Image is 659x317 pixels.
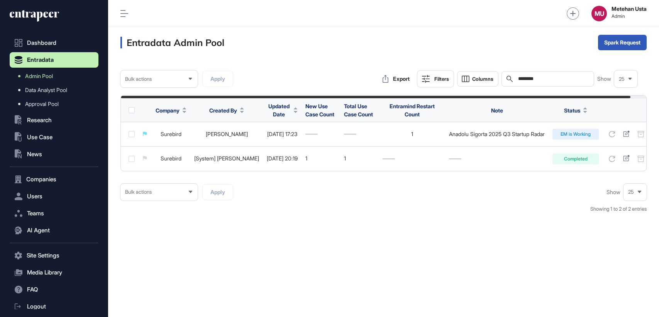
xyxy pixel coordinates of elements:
[25,73,53,79] span: Admin Pool
[27,117,52,123] span: Research
[628,189,634,195] span: 25
[564,106,587,114] button: Status
[125,76,152,82] span: Bulk actions
[305,103,334,118] span: New Use Case Count
[457,71,498,87] button: Columns
[267,102,298,118] button: Updated Date
[10,299,98,314] a: Logout
[10,282,98,297] button: FAQ
[449,131,545,137] div: Anadolu Sigorta 2025 Q3 Startup Radar
[209,106,237,114] span: Created By
[417,70,454,87] button: Filters
[10,223,98,238] button: AI Agent
[10,147,98,162] button: News
[206,131,248,137] a: [PERSON_NAME]
[27,151,42,157] span: News
[26,176,56,182] span: Companies
[120,37,224,48] h3: Entradata Admin Pool
[156,106,186,114] button: Company
[27,269,62,276] span: Media Library
[597,76,611,82] span: Show
[156,106,180,114] span: Company
[612,14,647,19] span: Admin
[378,71,414,87] button: Export
[10,265,98,280] button: Media Library
[27,57,54,63] span: Entradata
[194,155,259,162] a: [System] [PERSON_NAME]
[612,6,647,12] strong: Metehan Usta
[267,102,291,118] span: Updated Date
[25,101,59,107] span: Approval Pool
[10,172,98,187] button: Companies
[590,205,647,213] div: Showing 1 to 2 of 2 entries
[390,103,435,118] span: Entramind Restart Count
[27,210,44,216] span: Teams
[27,193,42,199] span: Users
[491,107,503,114] span: Note
[14,69,98,83] a: Admin Pool
[161,155,181,162] span: Surebird
[10,248,98,263] button: Site Settings
[564,106,580,114] span: Status
[552,129,599,140] div: EM is Working
[598,35,647,50] button: Spark Request
[27,286,38,293] span: FAQ
[383,131,441,137] div: 1
[125,189,152,195] span: Bulk actions
[267,155,298,162] div: [DATE] 20:19
[344,103,373,118] span: Total Use Case Count
[305,155,336,162] div: 1
[14,97,98,111] a: Approval Pool
[25,87,67,93] span: Data Analyst Pool
[27,303,46,310] span: Logout
[344,155,375,162] div: 1
[591,6,607,21] button: MU
[27,252,59,259] span: Site Settings
[10,112,98,128] button: Research
[552,153,599,164] div: Completed
[27,134,53,140] span: Use Case
[14,83,98,97] a: Data Analyst Pool
[10,52,98,68] button: Entradata
[10,206,98,221] button: Teams
[619,76,625,82] span: 25
[161,131,181,137] a: Surebird
[10,130,98,145] button: Use Case
[267,131,298,137] div: [DATE] 17:23
[209,106,244,114] button: Created By
[27,40,56,46] span: Dashboard
[472,76,493,82] span: Columns
[10,35,98,51] a: Dashboard
[606,189,620,195] span: Show
[434,76,449,82] div: Filters
[10,189,98,204] button: Users
[27,227,50,233] span: AI Agent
